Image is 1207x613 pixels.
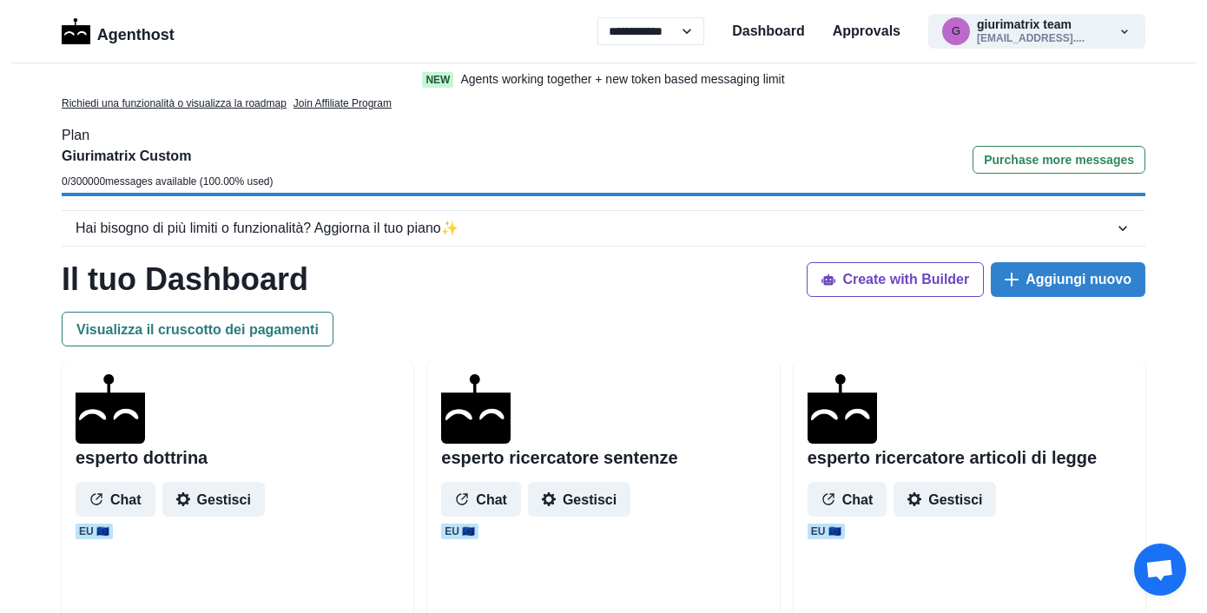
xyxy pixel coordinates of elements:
img: agenthostmascotdark.ico [441,374,511,444]
button: Purchase more messages [973,146,1145,174]
span: EU 🇪🇺 [441,524,478,539]
img: agenthostmascotdark.ico [76,374,145,444]
a: Richiedi una funzionalità o visualizza la roadmap [62,96,287,111]
p: 0 / 300000 messages available ( 100.00 % used) [62,174,274,189]
h2: esperto ricercatore articoli di legge [808,447,1097,468]
button: Create with Builder [807,262,984,297]
img: agenthostmascotdark.ico [808,374,877,444]
button: Chat [441,482,521,517]
p: Agenthost [97,16,175,47]
a: Approvals [833,21,900,42]
p: Giurimatrix Custom [62,146,274,167]
h2: esperto dottrina [76,447,208,468]
h1: Il tuo Dashboard [62,260,308,298]
button: Gestisci [528,482,630,517]
h2: esperto ricercatore sentenze [441,447,677,468]
button: Aggiungi nuovo [991,262,1145,297]
button: giurimatrix@gmail.comgiurimatrix team[EMAIL_ADDRESS].... [928,14,1145,49]
button: Chat [76,482,155,517]
span: EU 🇪🇺 [76,524,113,539]
p: Plan [62,125,1145,146]
div: Hai bisogno di più limiti o funzionalità? Aggiorna il tuo piano ✨ [76,218,1114,239]
button: Hai bisogno di più limiti o funzionalità? Aggiorna il tuo piano✨ [62,211,1145,246]
a: Purchase more messages [973,146,1145,193]
button: Chat [808,482,887,517]
button: Gestisci [894,482,996,517]
span: EU 🇪🇺 [808,524,845,539]
div: Aprire la chat [1134,544,1186,596]
a: Join Affiliate Program [294,96,392,111]
span: New [422,72,453,88]
img: Logo [62,18,90,44]
a: LogoAgenthost [62,16,175,47]
a: NewAgents working together + new token based messaging limit [386,70,821,89]
button: Gestisci [162,482,265,517]
button: Visualizza il cruscotto dei pagamenti [62,312,333,346]
a: Dashboard [732,21,805,42]
p: Agents working together + new token based messaging limit [460,70,784,89]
